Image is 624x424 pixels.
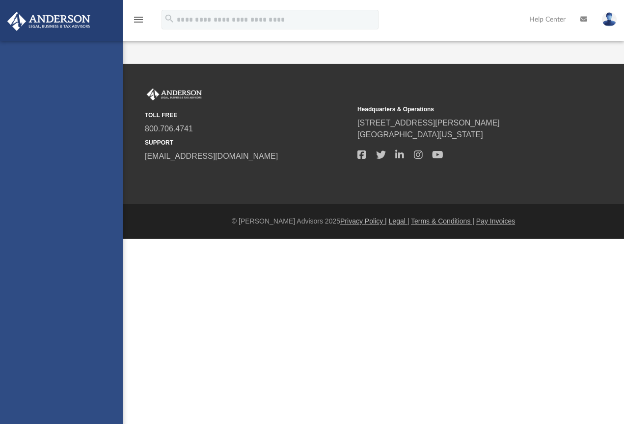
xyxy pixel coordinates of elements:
a: Terms & Conditions | [411,217,474,225]
a: [STREET_ADDRESS][PERSON_NAME] [357,119,500,127]
img: Anderson Advisors Platinum Portal [145,88,204,101]
i: search [164,13,175,24]
small: SUPPORT [145,138,351,147]
img: User Pic [602,12,617,26]
i: menu [133,14,144,25]
small: TOLL FREE [145,111,351,120]
small: Headquarters & Operations [357,105,563,114]
a: Privacy Policy | [340,217,387,225]
a: Legal | [389,217,409,225]
a: 800.706.4741 [145,125,193,133]
a: [GEOGRAPHIC_DATA][US_STATE] [357,130,483,139]
a: [EMAIL_ADDRESS][DOMAIN_NAME] [145,152,278,160]
div: © [PERSON_NAME] Advisors 2025 [123,216,624,226]
a: Pay Invoices [476,217,515,225]
a: menu [133,19,144,25]
img: Anderson Advisors Platinum Portal [4,12,93,31]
